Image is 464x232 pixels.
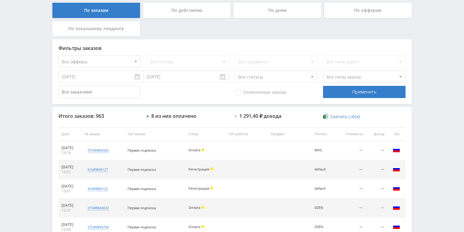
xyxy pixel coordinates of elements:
[330,114,360,119] span: Скачать (.xlsx)
[128,206,156,210] span: Первая подписка
[52,3,140,18] div: По заказам
[311,127,335,141] th: Потоки
[88,206,109,210] div: std#9844632
[58,127,82,141] th: Дата
[62,227,79,232] div: 12:00
[62,203,79,208] div: [DATE]
[188,148,200,152] span: Оплата
[366,199,387,218] td: —
[335,141,366,160] td: —
[366,127,387,141] th: Доход
[235,90,286,96] span: Оплаченные заказы
[125,127,185,141] th: Тип заказа
[335,179,366,199] td: —
[315,187,332,191] div: default
[210,187,213,190] span: Холд
[62,165,79,170] div: [DATE]
[62,189,79,194] div: 13:01
[62,170,79,174] div: 13:01
[128,186,156,191] span: Первая подписка
[188,224,200,229] span: Оплата
[323,113,328,119] img: xlsx
[335,160,366,179] td: —
[62,146,79,150] div: [DATE]
[201,206,204,209] span: Холд
[188,186,209,191] span: Регистрация
[185,127,226,141] th: Статус
[62,150,79,155] div: 13:16
[323,114,360,120] a: Скачать (.xlsx)
[82,127,125,141] th: № заказа
[143,3,231,18] div: По действиям
[52,21,140,36] div: По локальному лендингу
[62,222,79,227] div: [DATE]
[58,45,406,51] div: Фильтры заказов
[335,127,366,141] th: Стоимость
[128,148,156,153] span: Первая подписка
[88,225,109,230] div: std#9843764
[324,3,412,18] div: По офферам
[315,148,332,152] div: MAIL
[234,3,321,18] div: По дням
[393,165,400,173] img: rus.png
[128,225,156,229] span: Первая подписка
[201,148,204,151] span: Холд
[366,160,387,179] td: —
[188,167,209,171] span: Регистрация
[128,167,156,172] span: Первая подписка
[210,167,213,170] span: Холд
[315,167,332,171] div: default
[62,184,79,189] div: [DATE]
[239,113,281,119] div: 1 291,40 ₽ дохода
[188,205,200,210] span: Оплата
[151,113,196,119] div: 8 из них оплачено
[226,127,268,141] th: Тип работы
[315,206,332,210] div: DZEN
[366,179,387,199] td: —
[335,199,366,218] td: —
[201,225,204,228] span: Холд
[88,148,109,153] div: std#9845563
[62,208,79,213] div: 12:31
[393,185,400,192] img: rus.png
[393,204,400,211] img: rus.png
[366,141,387,160] td: —
[58,113,141,119] div: Итого заказов: 963
[88,186,108,191] div: kai#9845152
[393,146,400,153] img: rus.png
[315,225,332,229] div: DZEN
[393,223,400,230] img: rus.png
[58,86,141,98] input: Все заказчики
[323,86,405,98] div: Применить
[387,127,406,141] th: Гео
[268,127,311,141] th: Предмет
[88,167,108,172] div: kai#9845127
